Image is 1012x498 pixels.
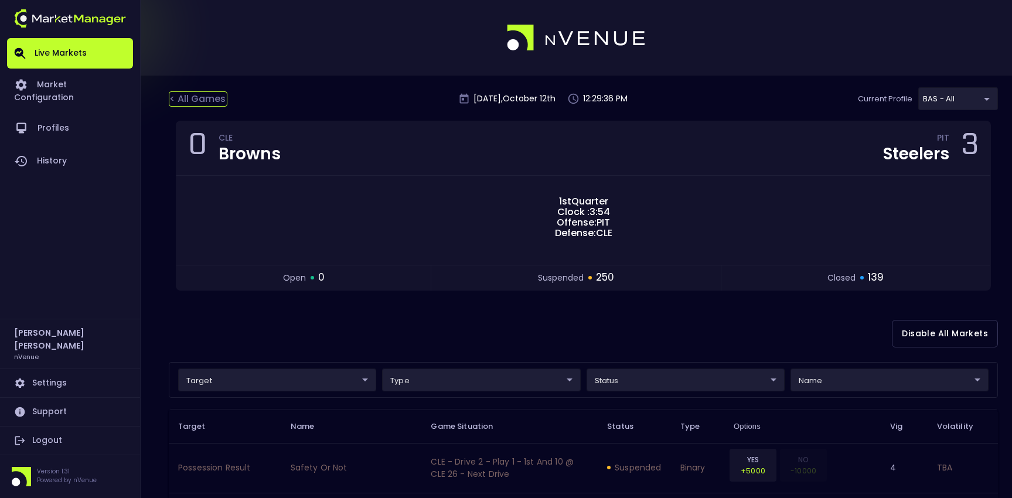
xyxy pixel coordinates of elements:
[188,131,207,166] div: 0
[680,421,715,432] span: Type
[724,410,881,443] th: Options
[892,320,998,347] button: Disable All Markets
[219,146,281,162] div: Browns
[421,443,598,493] td: CLE - Drive 2 - Play 1 - 1st and 10 @ CLE 26 - Next Drive
[596,270,614,285] span: 250
[554,207,614,217] span: Clock : 3:54
[169,443,281,493] td: Possession Result
[780,449,827,482] div: Obsolete
[551,228,616,238] span: Defense: CLE
[928,443,998,493] td: TBA
[587,369,785,391] div: target
[37,476,97,485] p: Powered by nVenue
[283,272,306,284] span: open
[790,369,989,391] div: target
[178,369,376,391] div: target
[788,465,819,476] p: -10000
[431,421,508,432] span: Game Situation
[7,427,133,455] a: Logout
[671,443,725,493] td: binary
[881,443,927,493] td: 4
[178,421,220,432] span: Target
[7,145,133,178] a: History
[858,93,912,105] p: Current Profile
[737,454,769,465] p: YES
[937,135,949,144] div: PIT
[14,352,39,361] h3: nVenue
[14,326,126,352] h2: [PERSON_NAME] [PERSON_NAME]
[169,91,227,107] div: < All Games
[291,421,330,432] span: Name
[868,270,884,285] span: 139
[607,421,649,432] span: Status
[883,146,949,162] div: Steelers
[7,369,133,397] a: Settings
[890,421,918,432] span: Vig
[827,272,856,284] span: closed
[788,454,819,465] p: NO
[37,467,97,476] p: Version 1.31
[7,112,133,145] a: Profiles
[382,369,580,391] div: target
[918,87,998,110] div: target
[7,38,133,69] a: Live Markets
[318,270,325,285] span: 0
[7,398,133,426] a: Support
[473,93,556,105] p: [DATE] , October 12 th
[14,9,126,28] img: logo
[538,272,584,284] span: suspended
[737,465,769,476] p: +5000
[7,69,133,112] a: Market Configuration
[7,467,133,486] div: Version 1.31Powered by nVenue
[607,462,661,473] div: suspended
[583,93,628,105] p: 12:29:36 PM
[507,25,646,52] img: logo
[281,443,422,493] td: safety or not
[937,421,989,432] span: Volatility
[219,135,281,144] div: CLE
[553,217,614,228] span: Offense: PIT
[556,196,612,207] span: 1st Quarter
[961,131,979,166] div: 3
